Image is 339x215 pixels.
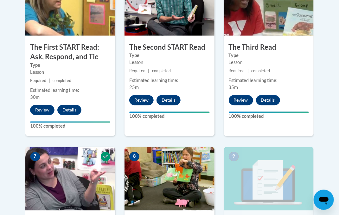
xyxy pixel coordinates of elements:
[57,105,81,115] button: Details
[30,87,110,94] div: Estimated learning time:
[224,42,314,52] h3: The Third Read
[229,113,309,120] label: 100% completed
[129,77,209,84] div: Estimated learning time:
[229,77,309,84] div: Estimated learning time:
[129,113,209,120] label: 100% completed
[314,190,334,210] iframe: Button to launch messaging window, conversation in progress
[30,123,110,130] label: 100% completed
[125,42,214,52] h3: The Second START Read
[251,68,270,73] span: completed
[129,59,209,66] div: Lesson
[229,111,309,113] div: Your progress
[229,152,239,161] span: 9
[256,95,280,105] button: Details
[25,147,115,210] img: Course Image
[53,78,71,83] span: completed
[129,95,154,105] button: Review
[152,68,171,73] span: completed
[30,62,110,69] label: Type
[129,111,209,113] div: Your progress
[224,147,314,210] img: Course Image
[49,78,50,83] span: |
[30,121,110,123] div: Your progress
[129,68,145,73] span: Required
[148,68,150,73] span: |
[129,52,209,59] label: Type
[229,59,309,66] div: Lesson
[30,94,40,100] span: 30m
[229,68,245,73] span: Required
[229,95,253,105] button: Review
[30,69,110,76] div: Lesson
[129,85,139,90] span: 25m
[247,68,249,73] span: |
[125,147,214,210] img: Course Image
[129,152,139,161] span: 8
[229,52,309,59] label: Type
[157,95,181,105] button: Details
[30,152,40,161] span: 7
[30,78,46,83] span: Required
[25,42,115,62] h3: The First START Read: Ask, Respond, and Tie
[229,85,238,90] span: 35m
[30,105,54,115] button: Review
